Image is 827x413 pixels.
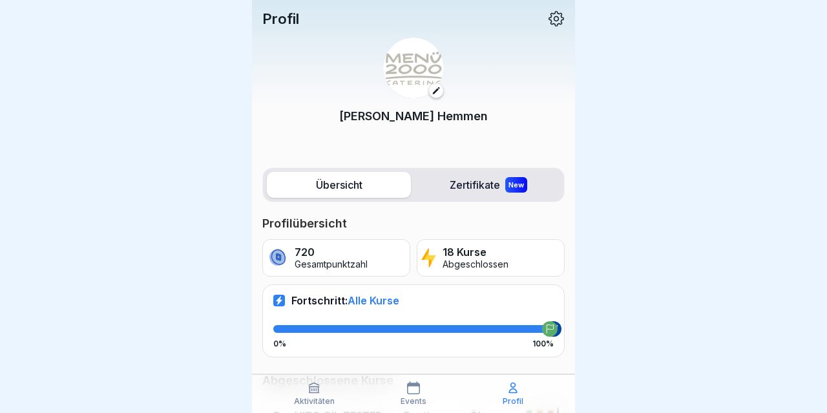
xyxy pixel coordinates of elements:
[262,373,565,388] p: Abgeschlossene Kurse
[421,247,436,269] img: lightning.svg
[532,339,554,348] p: 100%
[383,37,444,98] img: v3gslzn6hrr8yse5yrk8o2yg.png
[262,10,299,27] p: Profil
[443,259,508,270] p: Abgeschlossen
[505,177,527,193] div: New
[267,172,411,198] label: Übersicht
[294,397,335,406] p: Aktivitäten
[267,247,288,269] img: coin.svg
[295,259,368,270] p: Gesamtpunktzahl
[503,397,523,406] p: Profil
[339,107,488,125] p: [PERSON_NAME] Hemmen
[262,216,565,231] p: Profilübersicht
[443,246,508,259] p: 18 Kurse
[348,294,399,307] span: Alle Kurse
[273,339,286,348] p: 0%
[291,294,399,307] p: Fortschritt:
[401,397,426,406] p: Events
[295,246,368,259] p: 720
[416,172,560,198] label: Zertifikate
